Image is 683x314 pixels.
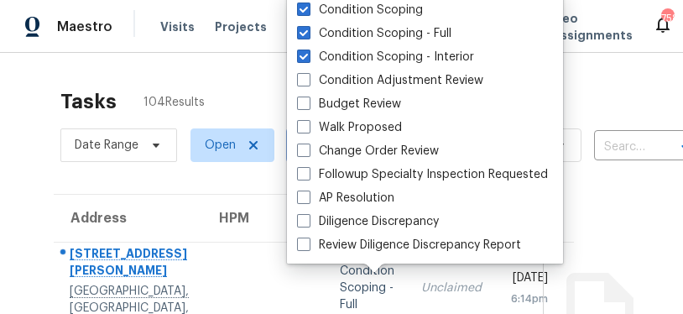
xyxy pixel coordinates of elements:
span: 104 Results [143,94,205,111]
label: Condition Scoping - Full [297,25,451,42]
th: HPM [202,195,326,242]
label: Condition Adjustment Review [297,72,483,89]
div: Condition Scoping - Full [340,263,394,313]
span: Date Range [75,137,138,154]
div: Unclaimed [421,280,482,296]
div: [DATE] [508,270,548,290]
label: Change Order Review [297,143,439,160]
th: Address [54,195,202,242]
label: Condition Scoping [297,2,423,18]
span: Open [205,137,236,154]
label: Condition Scoping - Interior [297,49,474,65]
div: 758 [661,10,673,27]
span: Visits [160,18,195,35]
label: Diligence Discrepancy [297,213,439,230]
label: Budget Review [297,96,401,113]
div: 6:14pm [508,290,548,307]
label: Walk Proposed [297,119,402,136]
input: Search by address [594,134,649,160]
span: Maestro [57,18,112,35]
label: Review Diligence Discrepancy Report [297,237,521,254]
h2: Tasks [60,93,117,110]
span: Geo Assignments [552,10,633,44]
label: AP Resolution [297,190,394,207]
span: Projects [215,18,267,35]
label: Followup Specialty Inspection Requested [297,166,548,183]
